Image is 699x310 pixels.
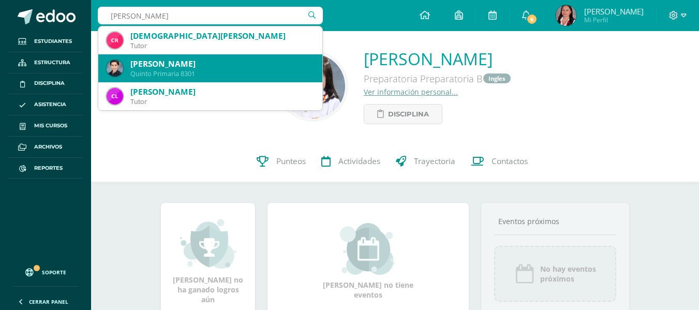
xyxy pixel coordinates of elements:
[514,263,535,284] img: event_icon.png
[8,137,83,158] a: Archivos
[34,58,70,67] span: Estructura
[364,48,512,70] a: [PERSON_NAME]
[463,141,536,182] a: Contactos
[34,37,72,46] span: Estudiantes
[526,13,538,25] span: 6
[34,164,63,172] span: Reportes
[12,258,79,284] a: Soporte
[130,41,314,50] div: Tutor
[180,218,236,270] img: achievement_small.png
[8,94,83,115] a: Asistencia
[317,223,420,300] div: [PERSON_NAME] no tiene eventos
[540,264,596,284] span: No hay eventos próximos
[584,6,644,17] span: [PERSON_NAME]
[8,115,83,137] a: Mis cursos
[130,58,314,69] div: [PERSON_NAME]
[388,105,429,124] span: Disciplina
[483,73,511,83] a: Ingles
[34,122,67,130] span: Mis cursos
[8,31,83,52] a: Estudiantes
[107,60,123,77] img: 0e216b94b8ef4d5307728356b6e13ed3.png
[130,31,314,41] div: [DEMOGRAPHIC_DATA][PERSON_NAME]
[171,218,245,304] div: [PERSON_NAME] no ha ganado logros aún
[492,156,528,167] span: Contactos
[364,104,442,124] a: Disciplina
[130,69,314,78] div: Quinto Primaria 8301
[338,156,380,167] span: Actividades
[494,216,616,226] div: Eventos próximos
[276,156,306,167] span: Punteos
[249,141,314,182] a: Punteos
[107,88,123,105] img: a519fcc534bd3b850ef2258e9620184b.png
[584,16,644,24] span: Mi Perfil
[34,79,65,87] span: Disciplina
[98,7,323,24] input: Busca un usuario...
[34,100,66,109] span: Asistencia
[130,97,314,106] div: Tutor
[29,298,68,305] span: Cerrar panel
[8,158,83,179] a: Reportes
[130,86,314,97] div: [PERSON_NAME]
[364,87,458,97] a: Ver información personal...
[107,32,123,49] img: b557ac135b60a466e97810c0f7e7d0ed.png
[42,269,66,276] span: Soporte
[414,156,455,167] span: Trayectoria
[8,73,83,95] a: Disciplina
[340,223,396,275] img: event_small.png
[388,141,463,182] a: Trayectoria
[8,52,83,73] a: Estructura
[314,141,388,182] a: Actividades
[556,5,576,26] img: 316256233fc5d05bd520c6ab6e96bb4a.png
[34,143,62,151] span: Archivos
[364,70,512,87] div: Preparatoria Preparatoria B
